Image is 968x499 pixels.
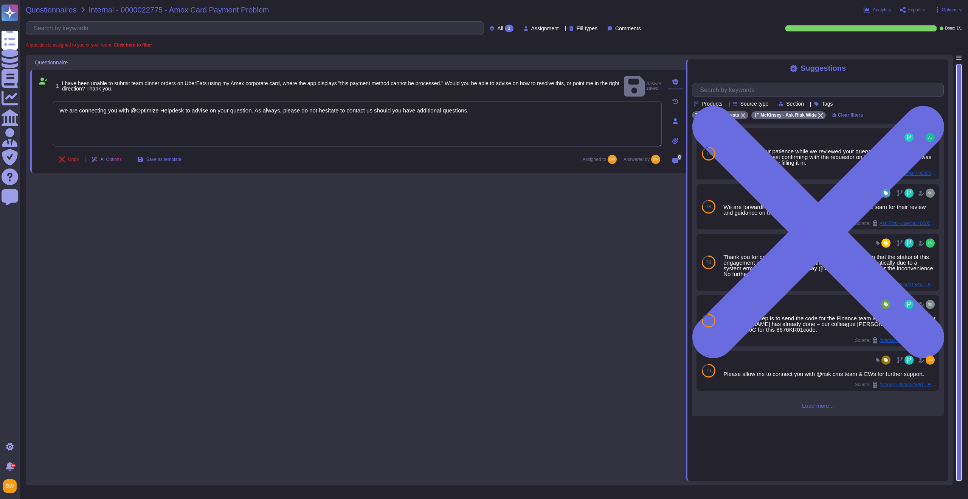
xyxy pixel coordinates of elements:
img: user [608,155,617,164]
span: Comments [615,26,641,31]
img: user [926,300,935,309]
span: 78 [706,260,711,265]
img: user [926,133,935,142]
textarea: We are connecting you with @Optimize Helpdesk to advise on your question. As always, please do no... [53,101,662,147]
button: user [2,478,22,494]
span: Questionnaires [26,6,77,14]
span: 79 [706,151,711,156]
span: Assigned to [582,155,621,164]
button: Analytics [864,7,891,13]
img: user [926,189,935,198]
span: Export [907,8,921,12]
span: A question is assigned to you or your team. [26,43,152,47]
input: Search by keywords [30,22,484,35]
button: Save as template [131,152,188,167]
span: All [497,26,503,31]
input: Search by keywords [696,83,943,97]
span: 78 [706,204,711,209]
span: Assignment [531,26,559,31]
span: 1 [53,83,59,89]
img: user [926,356,935,365]
img: user [3,479,17,493]
span: 0 [678,154,682,160]
span: Analytics [873,8,891,12]
span: Fill types [577,26,597,31]
div: 1 [505,25,513,32]
span: Questionnaire [35,60,68,65]
span: Answer saved [624,74,662,98]
b: Click here to filter [112,42,152,48]
div: 9+ [11,463,16,468]
img: user [926,239,935,248]
span: Answered by [624,157,650,162]
span: I have been unable to submit team dinner orders on UberEats using my Amex corporate card, where t... [62,80,619,92]
span: 77 [706,318,711,323]
span: 1 / 1 [957,27,962,30]
span: AI Options [101,157,122,162]
span: Save as template [146,157,181,162]
span: 76 [706,368,711,373]
span: Undo [68,157,79,162]
span: Load more... [692,403,944,409]
span: Options [942,8,957,12]
button: Undo [53,152,85,167]
span: Done: [945,27,955,30]
span: Internal - 0000022775 - Amex Card Payment Problem [89,6,269,14]
img: user [651,155,660,164]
